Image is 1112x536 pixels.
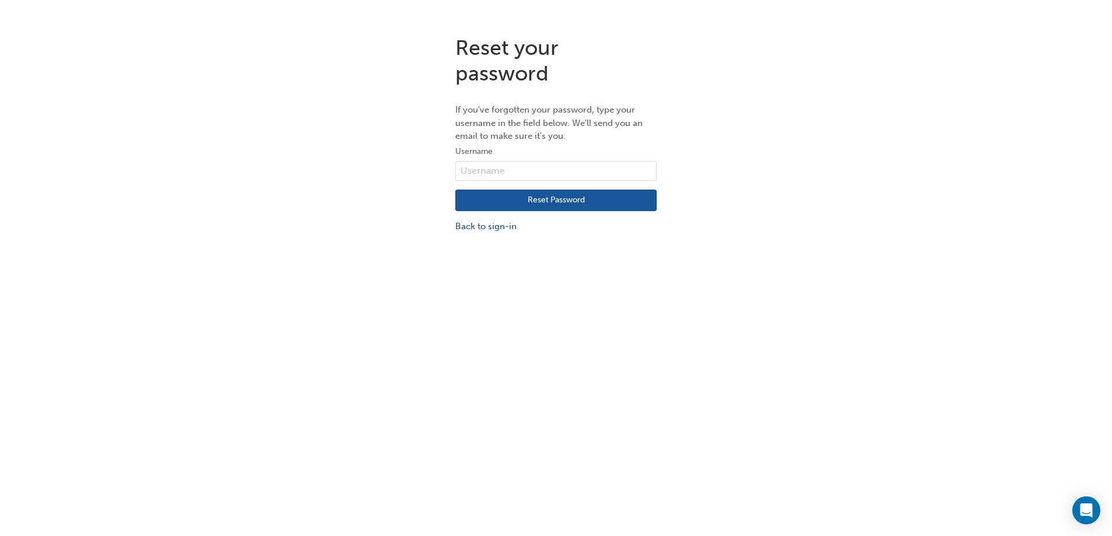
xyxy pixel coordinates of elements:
h1: Reset your password [455,35,657,86]
input: Username [455,161,657,181]
label: Username [455,145,657,159]
button: Reset Password [455,190,657,212]
div: Open Intercom Messenger [1072,496,1100,524]
p: If you've forgotten your password, type your username in the field below. We'll send you an email... [455,103,657,143]
a: Back to sign-in [455,220,657,233]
